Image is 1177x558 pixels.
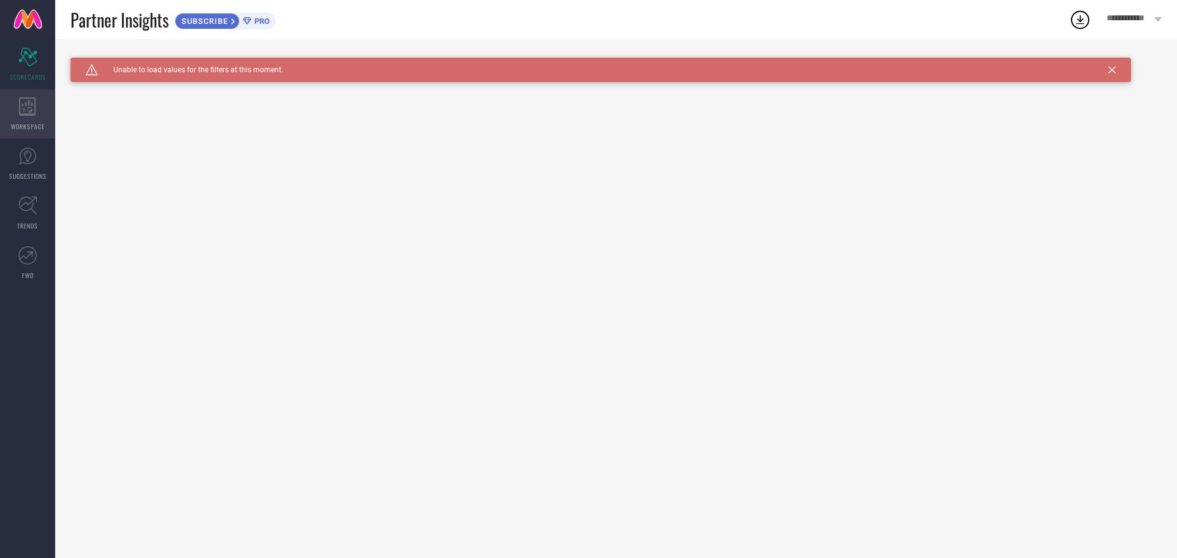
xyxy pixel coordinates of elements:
a: SUBSCRIBEPRO [175,10,276,29]
span: FWD [22,271,34,280]
span: WORKSPACE [11,122,45,131]
span: PRO [251,17,270,26]
span: SUGGESTIONS [9,172,47,181]
span: SCORECARDS [10,72,46,81]
span: TRENDS [17,221,38,230]
div: Open download list [1069,9,1091,31]
span: Unable to load values for the filters at this moment. [98,66,283,74]
span: SUBSCRIBE [175,17,231,26]
span: Partner Insights [70,7,169,32]
div: Unable to load filters at this moment. Please try later. [70,58,1162,67]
